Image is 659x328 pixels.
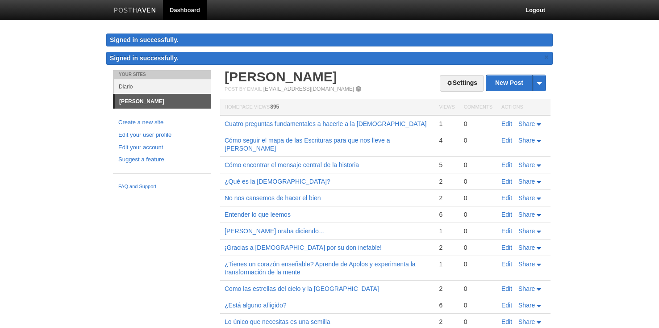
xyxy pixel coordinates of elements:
[225,194,321,202] a: No nos cansemos de hacer el bien
[118,155,206,164] a: Suggest a feature
[518,161,535,168] span: Share
[439,120,455,128] div: 1
[464,301,492,309] div: 0
[464,161,492,169] div: 0
[464,227,492,235] div: 0
[225,261,416,276] a: ¿Tienes un corazón enseñable? Aprende de Apolos y experimenta la transformación de la mente
[439,285,455,293] div: 2
[501,120,512,127] a: Edit
[225,120,426,127] a: Cuatro preguntas fundamentales a hacerle a la [DEMOGRAPHIC_DATA]
[518,285,535,292] span: Share
[464,244,492,252] div: 0
[439,260,455,268] div: 1
[115,94,211,109] a: [PERSON_NAME]
[439,136,455,144] div: 4
[225,318,330,325] a: Lo único que necesitas es una semilla
[501,261,512,268] a: Edit
[434,99,459,116] th: Views
[225,178,330,185] a: ¿Qué es la [DEMOGRAPHIC_DATA]?
[518,194,535,202] span: Share
[518,302,535,309] span: Share
[501,178,512,185] a: Edit
[225,69,337,84] a: [PERSON_NAME]
[225,302,287,309] a: ¿Está alguno afligido?
[439,227,455,235] div: 1
[501,137,512,144] a: Edit
[225,211,291,218] a: Entender lo que leemos
[518,227,535,235] span: Share
[270,104,279,110] span: 895
[501,302,512,309] a: Edit
[464,120,492,128] div: 0
[518,178,535,185] span: Share
[501,285,512,292] a: Edit
[225,161,359,168] a: Cómo encontrar el mensaje central de la historia
[518,261,535,268] span: Share
[542,52,551,63] a: ×
[439,177,455,185] div: 2
[106,34,553,46] div: Signed in successfully.
[464,136,492,144] div: 0
[225,244,382,251] a: ¡Gracias a [DEMOGRAPHIC_DATA] por su don inefable!
[518,137,535,144] span: Share
[501,161,512,168] a: Edit
[464,194,492,202] div: 0
[518,244,535,251] span: Share
[118,143,206,152] a: Edit your account
[118,183,206,191] a: FAQ and Support
[497,99,551,116] th: Actions
[225,285,379,292] a: Como las estrellas del cielo y la [GEOGRAPHIC_DATA]
[518,120,535,127] span: Share
[225,86,262,92] span: Post by Email
[225,137,390,152] a: Cómo seguir el mapa de las Escrituras para que nos lleve a [PERSON_NAME]
[501,211,512,218] a: Edit
[501,194,512,202] a: Edit
[439,210,455,219] div: 6
[220,99,434,116] th: Homepage Views
[263,86,354,92] a: [EMAIL_ADDRESS][DOMAIN_NAME]
[501,318,512,325] a: Edit
[464,260,492,268] div: 0
[439,244,455,252] div: 2
[464,285,492,293] div: 0
[118,130,206,140] a: Edit your user profile
[464,318,492,326] div: 0
[459,99,497,116] th: Comments
[464,177,492,185] div: 0
[440,75,484,92] a: Settings
[113,70,211,79] li: Your Sites
[439,318,455,326] div: 2
[518,211,535,218] span: Share
[225,227,325,235] a: [PERSON_NAME] oraba diciendo…
[501,227,512,235] a: Edit
[110,55,179,62] span: Signed in successfully.
[439,301,455,309] div: 6
[114,8,156,14] img: Posthaven-bar
[518,318,535,325] span: Share
[464,210,492,219] div: 0
[501,244,512,251] a: Edit
[486,75,546,91] a: New Post
[118,118,206,127] a: Create a new site
[439,194,455,202] div: 2
[114,79,211,94] a: Diario
[439,161,455,169] div: 5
